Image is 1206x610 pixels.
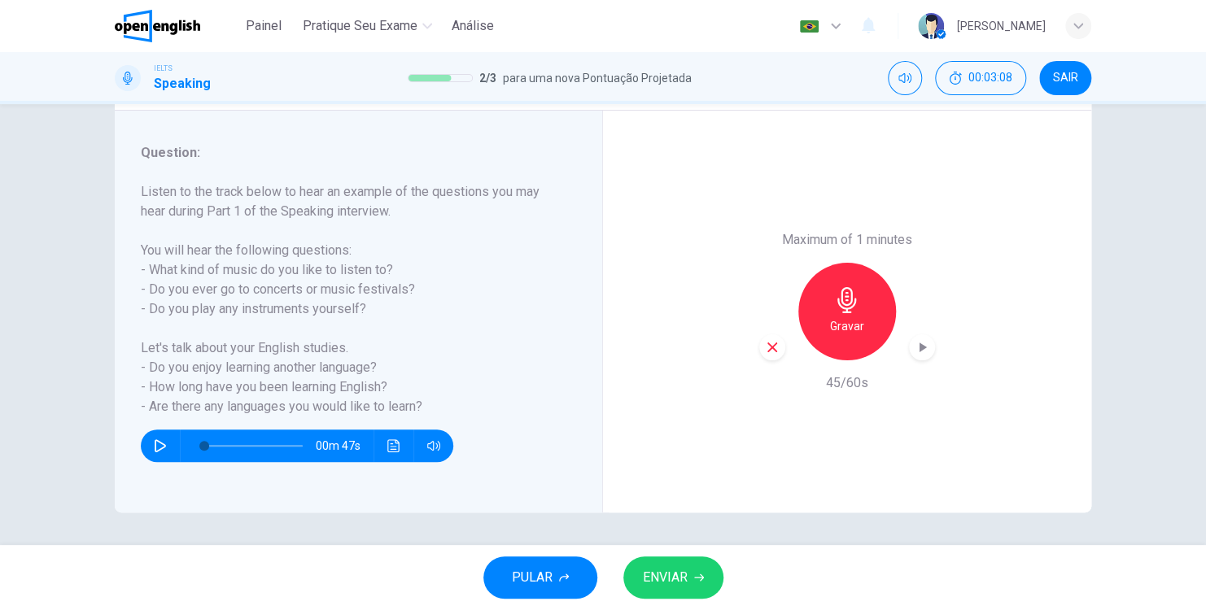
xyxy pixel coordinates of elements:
h6: Listen to the track below to hear an example of the questions you may hear during Part 1 of the S... [141,182,557,416]
h6: Question : [141,143,557,163]
img: Profile picture [918,13,944,39]
button: Análise [445,11,500,41]
span: 00m 47s [316,429,374,462]
img: OpenEnglish logo [115,10,200,42]
h6: Gravar [830,316,864,336]
div: Esconder [935,61,1026,95]
span: 2 / 3 [479,68,496,88]
span: Painel [246,16,282,36]
span: 00:03:08 [968,72,1012,85]
button: PULAR [483,556,597,599]
div: Silenciar [888,61,922,95]
span: SAIR [1053,72,1078,85]
button: Clique para ver a transcrição do áudio [381,429,407,462]
button: SAIR [1039,61,1091,95]
span: Análise [452,16,494,36]
button: ENVIAR [623,556,723,599]
span: IELTS [154,63,173,74]
button: Painel [238,11,290,41]
span: PULAR [512,566,553,589]
div: [PERSON_NAME] [957,16,1046,36]
img: pt [799,20,819,33]
h6: Maximum of 1 minutes [782,230,912,250]
button: Gravar [798,263,896,360]
span: Pratique seu exame [303,16,417,36]
h1: Speaking [154,74,211,94]
span: para uma nova Pontuação Projetada [503,68,692,88]
span: ENVIAR [643,566,688,589]
button: Pratique seu exame [296,11,439,41]
a: OpenEnglish logo [115,10,238,42]
h6: 45/60s [826,373,868,393]
button: 00:03:08 [935,61,1026,95]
